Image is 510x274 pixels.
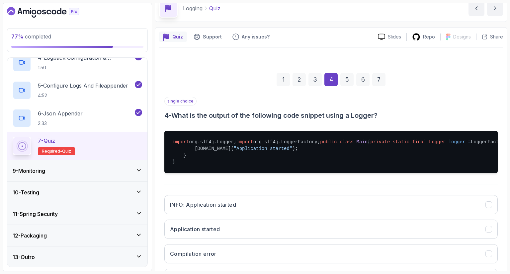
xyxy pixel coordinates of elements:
span: import [236,139,253,145]
span: "Application started" [234,146,292,151]
div: 7 [372,73,385,86]
div: 2 [293,73,306,86]
span: quiz [62,149,71,154]
div: 4 [324,73,338,86]
h3: 4 - What is the output of the following code snippet using a Logger? [164,111,498,120]
p: Share [490,34,503,40]
span: final [412,139,426,145]
h3: INFO: Application started [170,201,236,209]
p: 6 - Json Appender [38,109,83,117]
a: Slides [373,34,406,40]
span: public [320,139,337,145]
p: 4:52 [38,92,128,99]
button: Application started [164,220,498,239]
span: 77 % [11,33,24,40]
button: next content [487,0,503,16]
span: logger [449,139,465,145]
button: 11-Spring Security [7,203,147,225]
p: 5 - Configure Logs And Fileappender [38,82,128,90]
span: Logger [429,139,446,145]
p: Slides [388,34,401,40]
p: 1:50 [38,64,133,71]
span: Required- [42,149,62,154]
span: = [468,139,471,145]
div: 3 [308,73,322,86]
pre: org.slf4j.Logger; org.slf4j.LoggerFactory; { LoggerFactory.getLogger(Main.class); { [DOMAIN_NAME]... [164,131,498,173]
h3: 9 - Monitoring [13,167,45,175]
button: 5-Configure Logs And Fileappender4:52 [13,81,142,100]
p: Quiz [209,4,220,12]
span: Main [357,139,368,145]
a: Dashboard [7,7,95,18]
button: 4-Logback Configuration & Appenders1:50 [13,53,142,72]
h3: Application started [170,225,220,233]
button: Support button [190,32,226,42]
button: INFO: Application started [164,195,498,214]
div: 1 [277,73,290,86]
p: Any issues? [242,34,270,40]
p: 4 - Logback Configuration & Appenders [38,54,133,62]
p: Quiz [172,34,183,40]
div: 5 [340,73,354,86]
p: Logging [183,4,203,12]
h3: 10 - Testing [13,188,39,196]
p: Designs [453,34,471,40]
button: previous content [468,0,484,16]
button: 13-Outro [7,246,147,268]
button: 12-Packaging [7,225,147,246]
button: quiz button [159,32,187,42]
div: 6 [356,73,370,86]
button: 10-Testing [7,182,147,203]
button: 9-Monitoring [7,160,147,181]
button: 7-QuizRequired-quiz [13,137,142,155]
span: class [340,139,354,145]
button: Share [476,34,503,40]
p: single choice [164,97,197,105]
span: import [172,139,189,145]
button: Compilation error [164,244,498,263]
button: 6-Json Appender2:33 [13,109,142,127]
h3: 13 - Outro [13,253,35,261]
span: completed [11,33,51,40]
p: Support [203,34,222,40]
p: 2:33 [38,120,83,127]
a: Repo [407,33,440,41]
h3: Compilation error [170,250,216,258]
span: private [371,139,390,145]
span: static [393,139,409,145]
button: Feedback button [228,32,274,42]
p: 7 - Quiz [38,137,55,145]
h3: 11 - Spring Security [13,210,58,218]
p: Repo [423,34,435,40]
h3: 12 - Packaging [13,232,47,240]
